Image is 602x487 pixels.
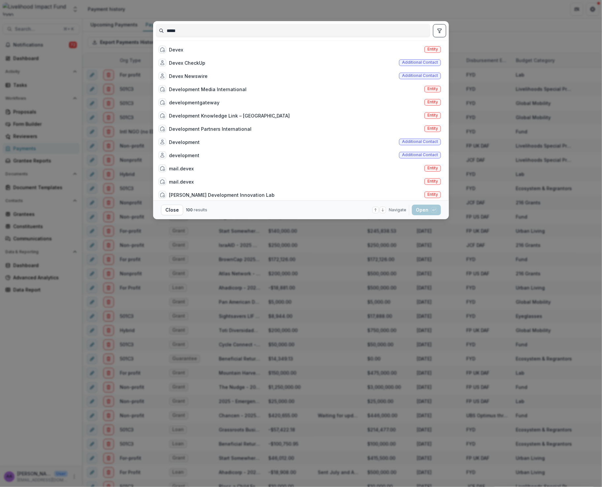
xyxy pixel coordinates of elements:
[169,125,251,132] div: Development Partners International
[169,46,183,53] div: Devex
[169,152,199,159] div: development
[169,86,247,93] div: Development Media International
[433,24,446,37] button: toggle filters
[169,112,290,119] div: Development Knowledge Link – [GEOGRAPHIC_DATA]
[169,73,208,80] div: Devex Newswire
[427,87,438,91] span: Entity
[402,139,438,144] span: Additional contact
[169,139,200,146] div: Development
[402,153,438,157] span: Additional contact
[427,126,438,131] span: Entity
[402,73,438,78] span: Additional contact
[169,191,275,198] div: [PERSON_NAME] Development Innovation Lab
[161,205,183,215] button: Close
[427,47,438,52] span: Entity
[427,192,438,197] span: Entity
[194,207,207,212] span: results
[389,207,406,213] span: Navigate
[427,100,438,104] span: Entity
[169,178,194,185] div: mail.devex
[186,207,193,212] span: 100
[427,166,438,170] span: Entity
[402,60,438,65] span: Additional contact
[427,113,438,118] span: Entity
[427,179,438,184] span: Entity
[169,59,205,66] div: Devex CheckUp
[169,99,219,106] div: developmentgateway
[169,165,194,172] div: mail.devex
[412,205,441,215] button: Open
